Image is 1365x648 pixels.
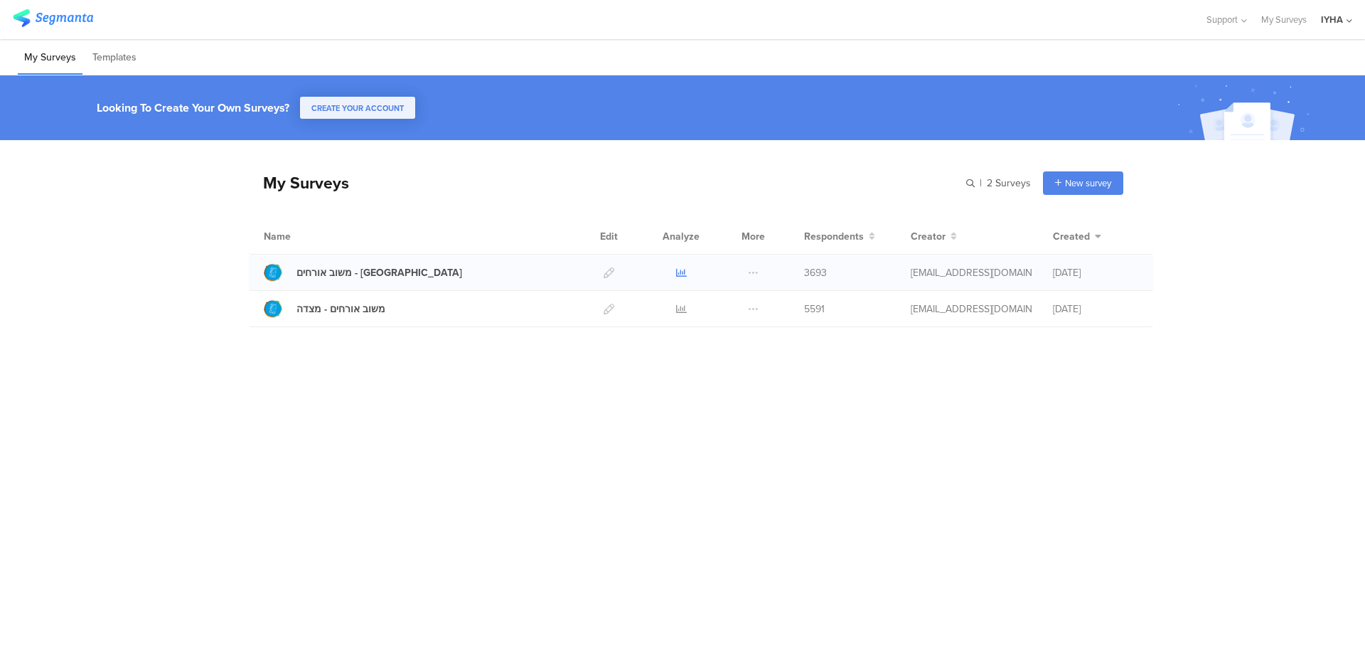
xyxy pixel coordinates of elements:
[1053,302,1138,317] div: [DATE]
[1321,13,1343,26] div: IYHA
[594,218,624,254] div: Edit
[1065,176,1111,190] span: New survey
[18,41,82,75] li: My Surveys
[804,229,875,244] button: Respondents
[804,229,864,244] span: Respondents
[311,102,404,114] span: CREATE YOUR ACCOUNT
[264,263,462,282] a: משוב אורחים - [GEOGRAPHIC_DATA]
[296,265,462,280] div: משוב אורחים - עין גדי
[1053,229,1090,244] span: Created
[86,41,143,75] li: Templates
[296,302,385,317] div: משוב אורחים - מצדה
[264,299,385,318] a: משוב אורחים - מצדה
[911,265,1032,280] div: ofir@iyha.org.il
[987,176,1031,191] span: 2 Surveys
[1206,13,1238,26] span: Support
[97,100,289,116] div: Looking To Create Your Own Surveys?
[660,218,702,254] div: Analyze
[1053,229,1101,244] button: Created
[13,9,93,27] img: segmanta logo
[804,265,827,280] span: 3693
[1172,80,1319,144] img: create_account_image.svg
[738,218,769,254] div: More
[249,171,349,195] div: My Surveys
[264,229,349,244] div: Name
[1053,265,1138,280] div: [DATE]
[911,302,1032,317] div: ofir@iyha.org.il
[300,97,415,119] button: CREATE YOUR ACCOUNT
[911,229,957,244] button: Creator
[978,176,984,191] span: |
[804,302,825,317] span: 5591
[911,229,946,244] span: Creator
